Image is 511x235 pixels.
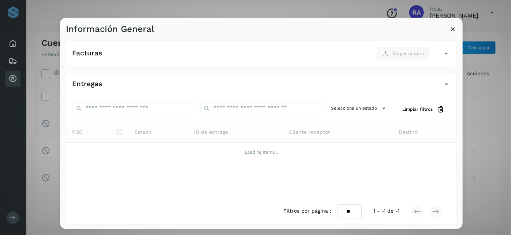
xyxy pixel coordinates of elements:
span: Cargar factura [393,50,424,56]
span: Cliente receptor [289,128,330,136]
button: Limpiar filtros [396,102,451,116]
h4: Facturas [72,49,102,58]
div: Entregas [66,78,456,96]
span: Filtros por página : [283,208,331,215]
span: 1 - -1 de -1 [373,208,399,215]
h3: Información General [66,23,154,34]
span: Estado [134,128,152,136]
span: Limpiar filtros [402,106,433,113]
td: Loading items... [66,143,456,162]
button: Selecciona un estado [328,102,391,114]
h4: Entregas [72,80,102,89]
button: Cargar factura [376,47,430,60]
span: ID de entrega [194,128,228,136]
div: FacturasCargar factura [66,47,456,66]
span: Destino [399,128,418,136]
span: POD [72,128,123,136]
